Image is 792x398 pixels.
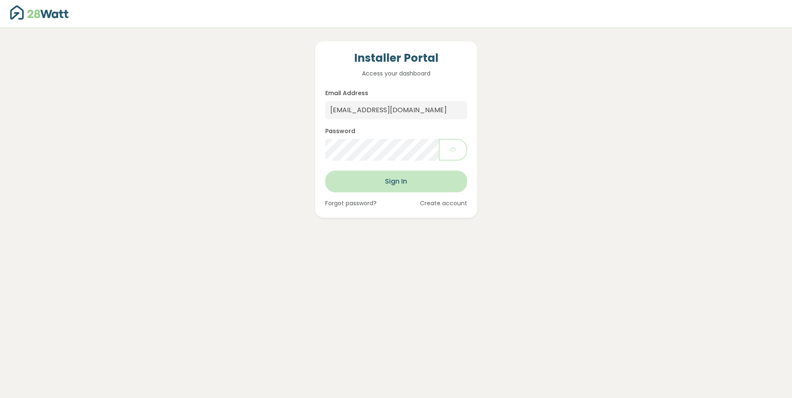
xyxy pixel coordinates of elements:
a: Create account [420,199,467,208]
p: Access your dashboard [325,69,467,78]
input: Enter your email [325,101,467,119]
label: Email Address [325,89,368,98]
button: Sign In [325,171,467,192]
a: Forgot password? [325,199,377,208]
button: Show password [439,139,467,161]
img: 28Watt [10,5,68,20]
label: Password [325,127,355,136]
h4: Installer Portal [325,51,467,65]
